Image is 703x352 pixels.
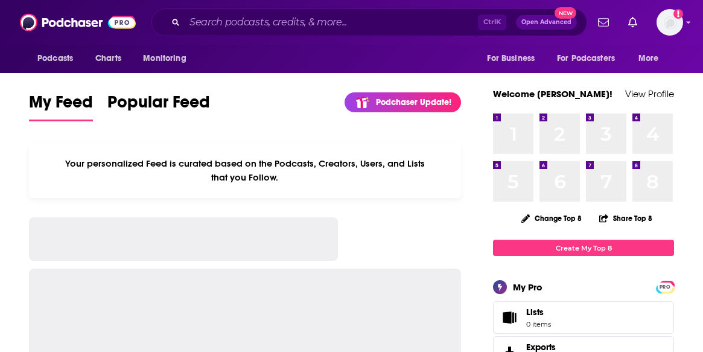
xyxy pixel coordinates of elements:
a: My Feed [29,92,93,121]
a: Popular Feed [107,92,210,121]
div: Search podcasts, credits, & more... [151,8,587,36]
span: New [555,7,576,19]
span: Podcasts [37,50,73,67]
button: open menu [29,47,89,70]
a: Show notifications dropdown [623,12,642,33]
button: Change Top 8 [514,211,589,226]
a: Create My Top 8 [493,240,674,256]
span: Lists [526,307,551,318]
span: Lists [526,307,544,318]
span: Ctrl K [478,14,506,30]
button: open menu [630,47,674,70]
span: Logged in as calellac [657,9,683,36]
button: Share Top 8 [599,206,653,230]
svg: Add a profile image [673,9,683,19]
button: Show profile menu [657,9,683,36]
button: open menu [549,47,632,70]
input: Search podcasts, credits, & more... [185,13,478,32]
a: Lists [493,301,674,334]
span: My Feed [29,92,93,120]
div: My Pro [513,281,542,293]
span: Popular Feed [107,92,210,120]
img: User Profile [657,9,683,36]
button: open menu [135,47,202,70]
a: View Profile [625,88,674,100]
div: Your personalized Feed is curated based on the Podcasts, Creators, Users, and Lists that you Follow. [29,143,461,198]
button: Open AdvancedNew [516,15,577,30]
img: Podchaser - Follow, Share and Rate Podcasts [20,11,136,34]
a: Charts [87,47,129,70]
span: For Business [487,50,535,67]
span: Charts [95,50,121,67]
span: 0 items [526,320,551,328]
span: Lists [497,309,521,326]
span: Monitoring [143,50,186,67]
a: Show notifications dropdown [593,12,614,33]
span: More [638,50,659,67]
span: For Podcasters [557,50,615,67]
a: Welcome [PERSON_NAME]! [493,88,612,100]
a: PRO [658,282,672,291]
button: open menu [479,47,550,70]
p: Podchaser Update! [376,97,451,107]
span: Open Advanced [521,19,571,25]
